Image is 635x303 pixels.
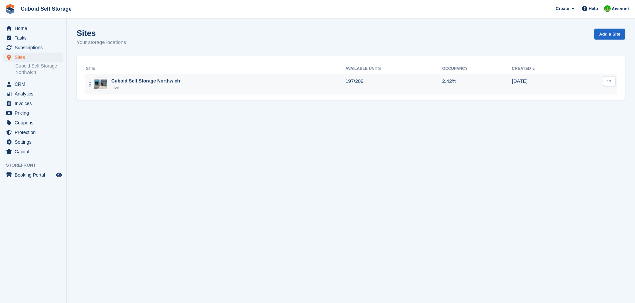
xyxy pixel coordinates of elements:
[94,79,107,89] img: Image of Cuboid Self Storage Northwich site
[3,147,63,156] a: menu
[589,5,598,12] span: Help
[15,79,55,89] span: CRM
[15,53,55,62] span: Sites
[512,66,536,71] a: Created
[3,118,63,127] a: menu
[77,39,126,46] p: Your storage locations
[3,128,63,137] a: menu
[6,162,66,169] span: Storefront
[55,171,63,179] a: Preview store
[15,99,55,108] span: Invoices
[442,64,512,74] th: Occupancy
[15,147,55,156] span: Capital
[15,24,55,33] span: Home
[556,5,569,12] span: Create
[3,170,63,180] a: menu
[3,79,63,89] a: menu
[15,108,55,118] span: Pricing
[345,74,442,94] td: 197/209
[15,33,55,43] span: Tasks
[77,29,126,38] h1: Sites
[15,170,55,180] span: Booking Portal
[3,89,63,98] a: menu
[111,77,180,84] div: Cuboid Self Storage Northwich
[15,118,55,127] span: Coupons
[612,6,629,12] span: Account
[18,3,74,14] a: Cuboid Self Storage
[512,74,579,94] td: [DATE]
[15,137,55,147] span: Settings
[3,108,63,118] a: menu
[111,84,180,91] div: Live
[594,29,625,40] a: Add a Site
[3,43,63,52] a: menu
[15,128,55,137] span: Protection
[3,137,63,147] a: menu
[15,63,63,76] a: Cuboid Self Storage Northwich
[345,64,442,74] th: Available Units
[15,89,55,98] span: Analytics
[85,64,345,74] th: Site
[3,99,63,108] a: menu
[5,4,15,14] img: stora-icon-8386f47178a22dfd0bd8f6a31ec36ba5ce8667c1dd55bd0f319d3a0aa187defe.svg
[3,53,63,62] a: menu
[604,5,611,12] img: Mark Prince
[3,24,63,33] a: menu
[15,43,55,52] span: Subscriptions
[442,74,512,94] td: 2.42%
[3,33,63,43] a: menu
